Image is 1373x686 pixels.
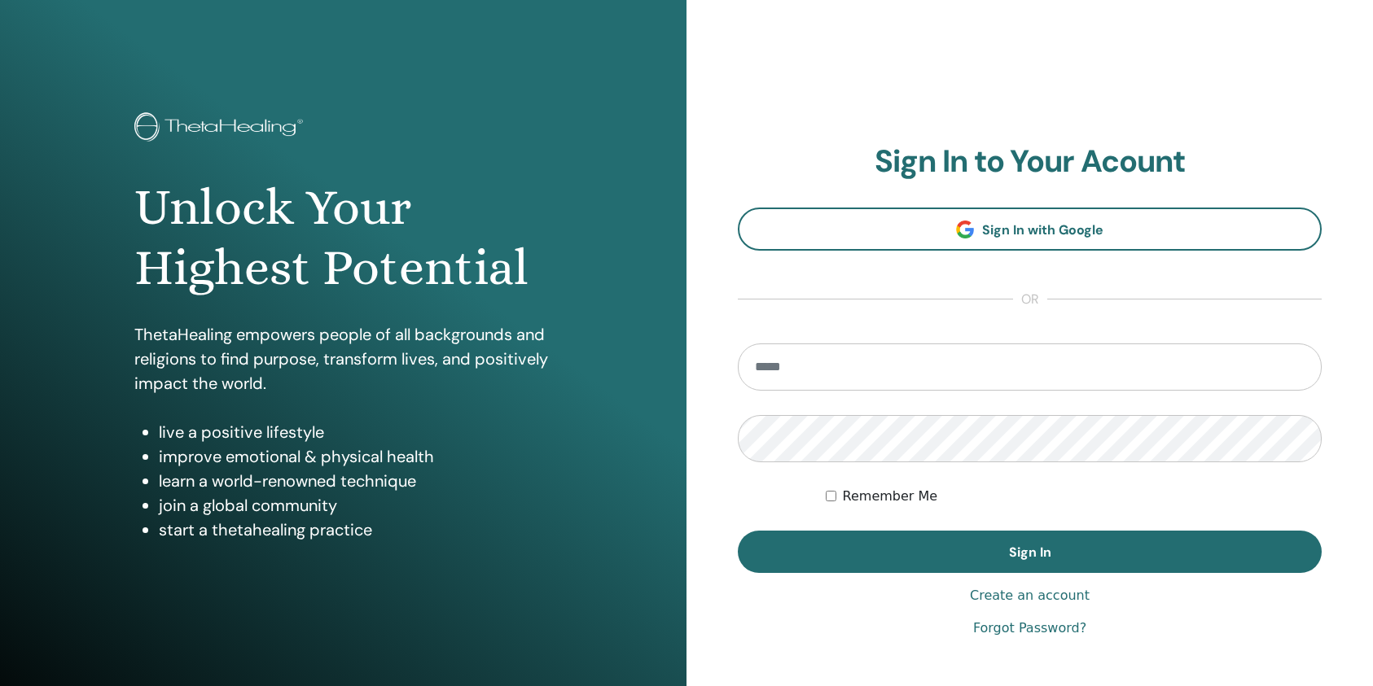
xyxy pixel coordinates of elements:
[982,221,1103,238] span: Sign In with Google
[738,531,1322,573] button: Sign In
[738,208,1322,251] a: Sign In with Google
[134,322,551,395] p: ThetaHealing empowers people of all backgrounds and religions to find purpose, transform lives, a...
[826,487,1322,506] div: Keep me authenticated indefinitely or until I manually logout
[159,444,551,469] li: improve emotional & physical health
[973,618,1086,638] a: Forgot Password?
[159,469,551,493] li: learn a world-renowned technique
[159,493,551,518] li: join a global community
[1013,290,1047,309] span: or
[159,420,551,444] li: live a positive lifestyle
[738,143,1322,181] h2: Sign In to Your Acount
[159,518,551,542] li: start a thetahealing practice
[1009,544,1051,561] span: Sign In
[970,586,1090,605] a: Create an account
[843,487,938,506] label: Remember Me
[134,177,551,299] h1: Unlock Your Highest Potential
